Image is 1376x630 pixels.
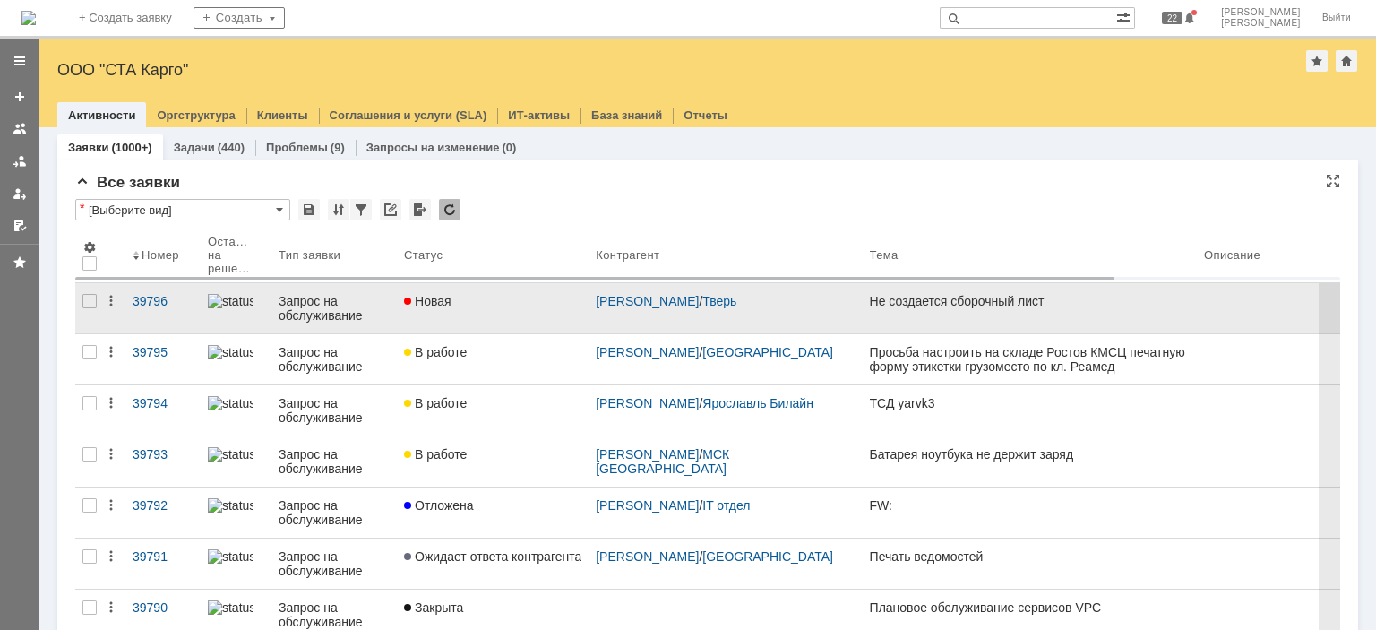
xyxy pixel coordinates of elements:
span: Закрыта [404,600,463,615]
a: Мои согласования [5,211,34,240]
a: statusbar-100 (1).png [201,334,271,384]
th: Статус [397,228,589,283]
a: Создать заявку [5,82,34,111]
a: statusbar-100 (1).png [201,283,271,333]
a: Ожидает ответа контрагента [397,539,589,589]
div: Фильтрация... [350,199,372,220]
a: МСК [GEOGRAPHIC_DATA] [596,447,733,476]
div: Экспорт списка [409,199,431,220]
a: Отложена [397,488,589,538]
div: Тип заявки [279,248,340,262]
a: statusbar-100 (1).png [201,488,271,538]
img: statusbar-100 (1).png [208,345,253,359]
th: Осталось на решение [201,228,271,283]
a: [PERSON_NAME] [596,345,699,359]
a: Не создается сборочный лист [863,283,1198,333]
a: Новая [397,283,589,333]
a: 39796 [125,283,201,333]
a: [PERSON_NAME] [596,498,699,513]
a: Печать ведомостей [863,539,1198,589]
div: Сортировка... [328,199,349,220]
div: Статус [404,248,443,262]
a: Клиенты [257,108,308,122]
img: statusbar-100 (1).png [208,498,253,513]
span: Ожидает ответа контрагента [404,549,581,564]
span: Новая [404,294,451,308]
div: Не создается сборочный лист [870,294,1191,308]
img: statusbar-100 (1).png [208,600,253,615]
img: logo [21,11,36,25]
div: Запрос на обслуживание [279,549,390,578]
a: Запрос на обслуживание [271,488,397,538]
a: Мои заявки [5,179,34,208]
div: 39791 [133,549,193,564]
div: На всю страницу [1326,174,1340,188]
a: Перейти на домашнюю страницу [21,11,36,25]
span: Настройки [82,240,97,255]
div: / [596,498,855,513]
div: Печать ведомостей [870,549,1191,564]
div: 39793 [133,447,193,462]
a: Проблемы [266,141,328,154]
a: Заявки в моей ответственности [5,147,34,176]
span: В работе [404,447,467,462]
th: Контрагент [589,228,862,283]
a: Просьба настроить на складе Ростов КМСЦ печатную форму этикетки грузоместо по кл. Реамед [863,334,1198,384]
a: [PERSON_NAME] [596,447,699,462]
a: [GEOGRAPHIC_DATA] [702,345,833,359]
div: Действия [104,549,118,564]
div: Обновлять список [439,199,460,220]
div: Сохранить вид [298,199,320,220]
a: Оргструктура [157,108,235,122]
a: FW: [863,488,1198,538]
a: [PERSON_NAME] [596,294,699,308]
div: Запрос на обслуживание [279,600,390,629]
span: [PERSON_NAME] [1221,7,1301,18]
a: statusbar-100 (1).png [201,436,271,487]
div: Запрос на обслуживание [279,498,390,527]
div: 39792 [133,498,193,513]
div: / [596,345,855,359]
a: Тверь [702,294,736,308]
div: Настройки списка отличаются от сохраненных в виде [80,202,84,214]
a: statusbar-100 (1).png [201,539,271,589]
a: Ярославль Билайн [702,396,813,410]
div: / [596,549,855,564]
div: / [596,396,855,410]
span: [PERSON_NAME] [1221,18,1301,29]
a: [PERSON_NAME] [596,396,699,410]
div: Запрос на обслуживание [279,447,390,476]
a: 39794 [125,385,201,436]
div: (1000+) [111,141,151,154]
div: 39790 [133,600,193,615]
div: / [596,447,855,476]
div: ТСД yarvk3 [870,396,1191,410]
div: (440) [218,141,245,154]
a: Отчеты [684,108,727,122]
div: Действия [104,345,118,359]
a: 39795 [125,334,201,384]
a: ИТ-активы [508,108,570,122]
div: 39794 [133,396,193,410]
span: В работе [404,396,467,410]
a: Заявки [68,141,108,154]
a: 39793 [125,436,201,487]
div: Тема [870,248,899,262]
div: Осталось на решение [208,235,250,275]
div: Контрагент [596,248,659,262]
div: Действия [104,498,118,513]
a: В работе [397,334,589,384]
div: Добавить в избранное [1306,50,1328,72]
div: Скопировать ссылку на список [380,199,401,220]
div: Действия [104,447,118,462]
a: 39791 [125,539,201,589]
div: Номер [142,248,179,262]
div: 39795 [133,345,193,359]
span: Расширенный поиск [1116,8,1134,25]
a: Батарея ноутбука не держит заряд [863,436,1198,487]
a: В работе [397,436,589,487]
div: Действия [104,294,118,308]
div: 39796 [133,294,193,308]
div: Сделать домашней страницей [1336,50,1357,72]
div: Плановое обслуживание сервисов VPC [870,600,1191,615]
